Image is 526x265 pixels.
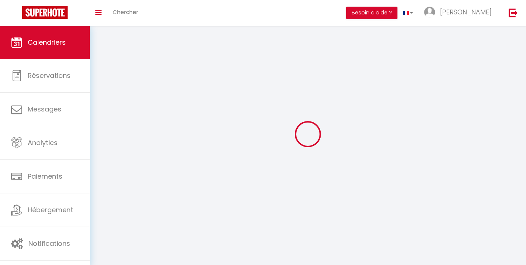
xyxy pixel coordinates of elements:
span: Chercher [113,8,138,16]
img: logout [509,8,518,17]
img: ... [424,7,435,18]
button: Besoin d'aide ? [346,7,397,19]
span: Notifications [28,239,70,248]
span: Hébergement [28,205,73,214]
img: Super Booking [22,6,68,19]
span: Analytics [28,138,58,147]
span: Paiements [28,172,62,181]
span: Messages [28,104,61,114]
span: [PERSON_NAME] [440,7,492,17]
span: Calendriers [28,38,66,47]
button: Open LiveChat chat widget [6,3,28,25]
span: Réservations [28,71,71,80]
